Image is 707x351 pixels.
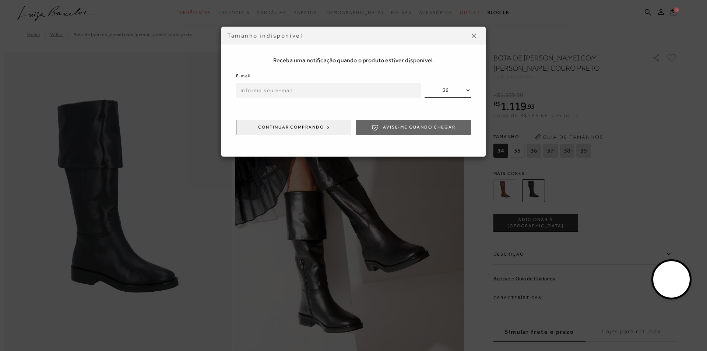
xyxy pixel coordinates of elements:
[383,124,455,130] span: Avise-me quando chegar
[472,34,476,38] img: icon-close.png
[356,120,471,135] button: Avise-me quando chegar
[227,32,468,40] div: Tamanho indisponível
[236,56,471,64] span: Receba uma notificação quando o produto estiver disponível.
[236,73,251,80] label: E-mail
[236,120,351,135] button: Continuar comprando
[236,83,421,98] input: Informe seu e-mail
